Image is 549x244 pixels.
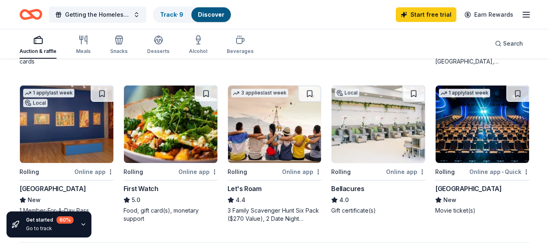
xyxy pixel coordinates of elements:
div: Online app [282,167,321,177]
div: Alcohol [189,48,207,55]
button: Search [488,35,529,52]
a: Image for BellacuresLocalRollingOnline appBellacures4.0Gift certificate(s) [331,85,425,215]
span: 4.4 [236,195,245,205]
div: [GEOGRAPHIC_DATA] [20,184,86,193]
a: Start free trial [396,7,456,22]
button: Beverages [227,32,254,59]
span: • [502,169,503,175]
span: 5.0 [132,195,140,205]
img: Image for Let's Roam [228,86,321,163]
div: 60 % [56,216,74,224]
div: [GEOGRAPHIC_DATA] [435,184,501,193]
div: Desserts [147,48,169,55]
a: Image for Let's Roam3 applieslast weekRollingOnline appLet's Roam4.43 Family Scavenger Hunt Six P... [228,85,322,223]
div: Online app [178,167,218,177]
div: Rolling [435,167,455,177]
span: Search [503,39,523,48]
a: Image for First WatchRollingOnline appFirst Watch5.0Food, gift card(s), monetary support [124,85,218,223]
a: Discover [198,11,224,18]
div: Local [23,99,48,107]
button: Alcohol [189,32,207,59]
a: Track· 9 [160,11,183,18]
a: Image for Skirball Cultural Center1 applylast weekLocalRollingOnline app[GEOGRAPHIC_DATA]New1 Mem... [20,85,114,215]
div: 3 applies last week [231,89,288,97]
div: Auction & raffle [20,48,56,55]
a: Home [20,5,42,24]
button: Getting the Homeless Home [49,7,146,23]
div: 3 Family Scavenger Hunt Six Pack ($270 Value), 2 Date Night Scavenger Hunt Two Pack ($130 Value) [228,207,322,223]
div: Meals [76,48,91,55]
div: 1 apply last week [439,89,490,97]
div: Rolling [331,167,351,177]
button: Desserts [147,32,169,59]
span: New [443,195,456,205]
div: Go to track [26,225,74,232]
a: Earn Rewards [460,7,518,22]
img: Image for Skirball Cultural Center [20,86,113,163]
div: Local [335,89,359,97]
div: Online app [74,167,114,177]
div: Food, gift card(s), monetary support [124,207,218,223]
div: Gift certificate(s) [331,207,425,215]
img: Image for Cinépolis [436,86,529,163]
span: Getting the Homeless Home [65,10,130,20]
img: Image for First Watch [124,86,217,163]
button: Meals [76,32,91,59]
div: Beverages [227,48,254,55]
div: Snacks [110,48,128,55]
button: Track· 9Discover [153,7,232,23]
div: Rolling [228,167,247,177]
span: New [28,195,41,205]
button: Snacks [110,32,128,59]
button: Auction & raffle [20,32,56,59]
div: Online app Quick [469,167,529,177]
div: Let's Roam [228,184,262,193]
img: Image for Bellacures [332,86,425,163]
a: Image for Cinépolis1 applylast weekRollingOnline app•Quick[GEOGRAPHIC_DATA]NewMovie ticket(s) [435,85,529,215]
span: 4.0 [339,195,349,205]
div: Online app [386,167,425,177]
div: 1 apply last week [23,89,74,97]
div: Bellacures [331,184,364,193]
div: Movie ticket(s) [435,207,529,215]
div: Rolling [124,167,143,177]
div: Get started [26,216,74,224]
div: Rolling [20,167,39,177]
div: First Watch [124,184,158,193]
